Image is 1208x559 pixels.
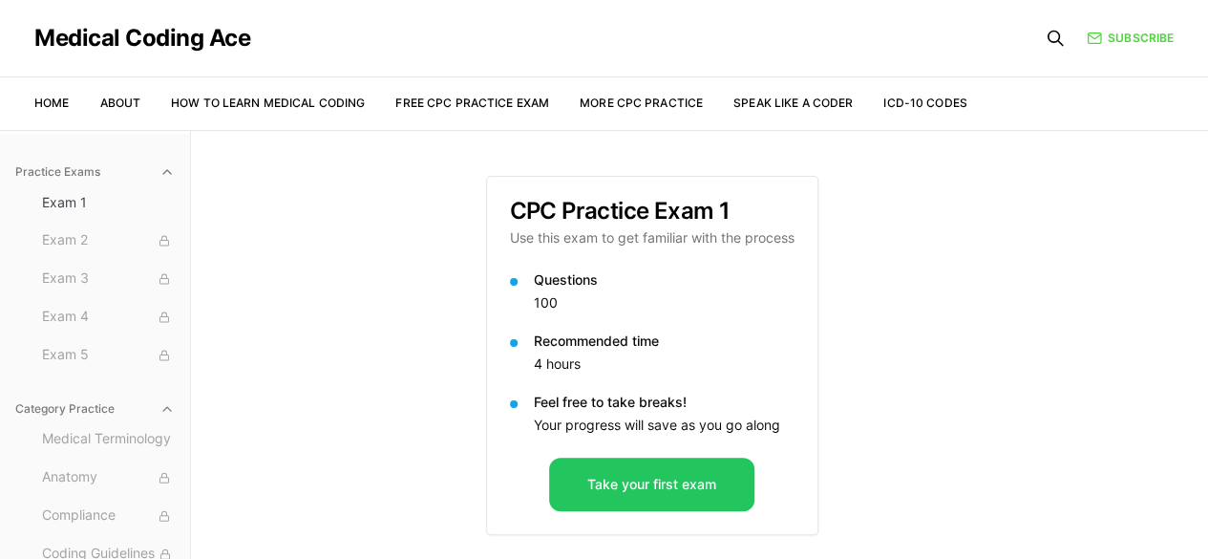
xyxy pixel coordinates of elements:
[42,467,175,488] span: Anatomy
[8,394,182,424] button: Category Practice
[42,345,175,366] span: Exam 5
[510,200,795,223] h3: CPC Practice Exam 1
[34,187,182,218] button: Exam 1
[34,424,182,455] button: Medical Terminology
[99,96,140,110] a: About
[34,96,69,110] a: Home
[171,96,365,110] a: How to Learn Medical Coding
[580,96,703,110] a: More CPC Practice
[395,96,549,110] a: Free CPC Practice Exam
[534,293,795,312] p: 100
[34,302,182,333] button: Exam 4
[549,458,754,511] button: Take your first exam
[534,393,795,412] p: Feel free to take breaks!
[1087,30,1174,47] a: Subscribe
[534,416,795,435] p: Your progress will save as you go along
[534,270,795,290] p: Questions
[42,429,175,450] span: Medical Terminology
[42,193,175,212] span: Exam 1
[534,332,795,351] p: Recommended time
[733,96,853,110] a: Speak Like a Coder
[34,226,182,256] button: Exam 2
[34,27,250,50] a: Medical Coding Ace
[34,264,182,294] button: Exam 3
[534,355,795,374] p: 4 hours
[34,462,182,493] button: Anatomy
[510,228,795,247] p: Use this exam to get familiar with the process
[42,307,175,328] span: Exam 4
[8,157,182,187] button: Practice Exams
[42,230,175,251] span: Exam 2
[883,96,966,110] a: ICD-10 Codes
[34,501,182,531] button: Compliance
[42,505,175,527] span: Compliance
[34,340,182,371] button: Exam 5
[42,269,175,290] span: Exam 3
